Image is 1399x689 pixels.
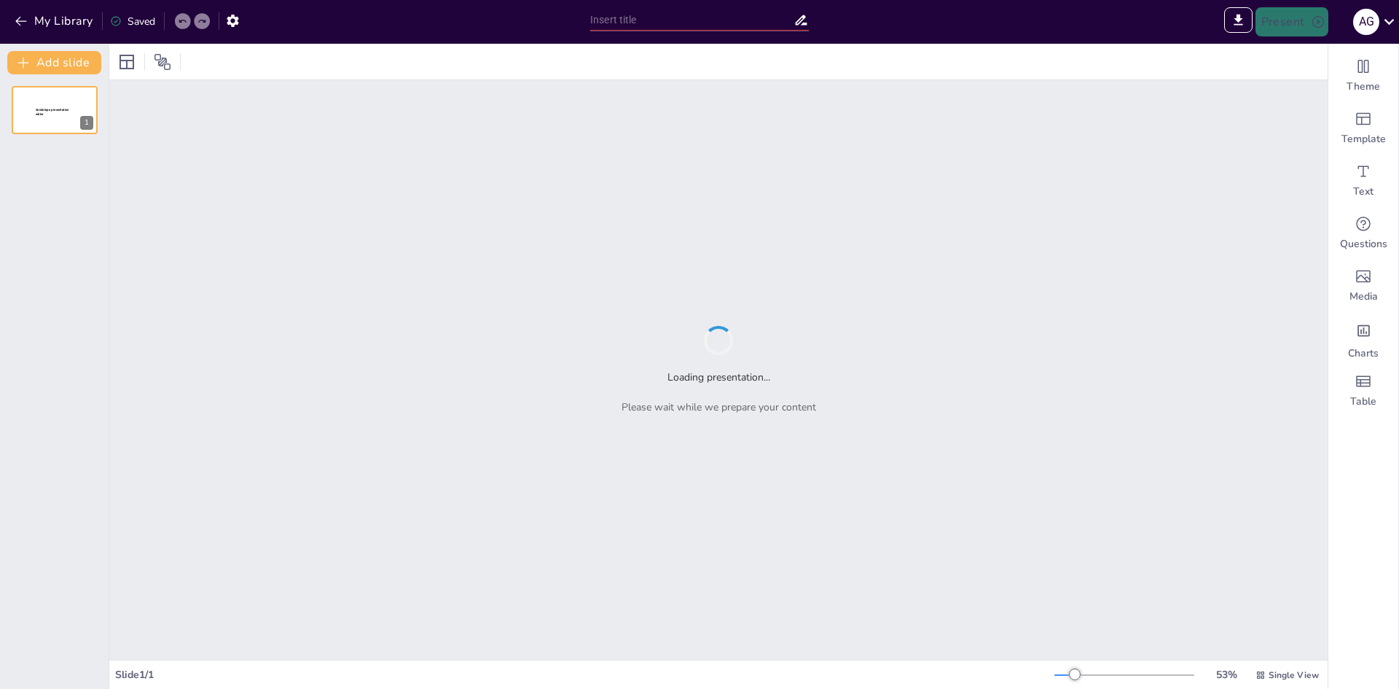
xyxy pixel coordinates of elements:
[1224,7,1253,36] span: Export to PowerPoint
[1328,102,1398,155] div: Add ready made slides
[1328,50,1398,102] div: Change the overall theme
[1328,155,1398,207] div: Add text boxes
[1340,237,1387,252] span: Questions
[1341,132,1386,147] span: Template
[154,53,171,71] span: Position
[1328,207,1398,260] div: Get real-time input from your audience
[1353,9,1379,35] div: a g
[590,9,793,31] input: Insert title
[1347,79,1380,94] span: Theme
[7,51,101,74] button: Add slide
[1349,289,1378,304] span: Media
[12,86,98,134] div: 1
[1348,346,1379,361] span: Charts
[115,667,1054,682] div: Slide 1 / 1
[1328,365,1398,417] div: Add a table
[1209,667,1244,682] div: 53 %
[1269,669,1319,682] span: Single View
[1328,260,1398,312] div: Add images, graphics, shapes or video
[36,108,69,116] span: Sendsteps presentation editor
[667,370,770,385] h2: Loading presentation...
[1350,394,1376,409] span: Table
[1353,184,1373,199] span: Text
[622,400,816,415] p: Please wait while we prepare your content
[1328,312,1398,365] div: Add charts and graphs
[115,50,138,74] div: Layout
[80,116,93,130] div: 1
[1353,7,1379,36] button: a g
[1255,7,1328,36] button: Present
[11,9,99,33] button: My Library
[110,14,155,29] div: Saved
